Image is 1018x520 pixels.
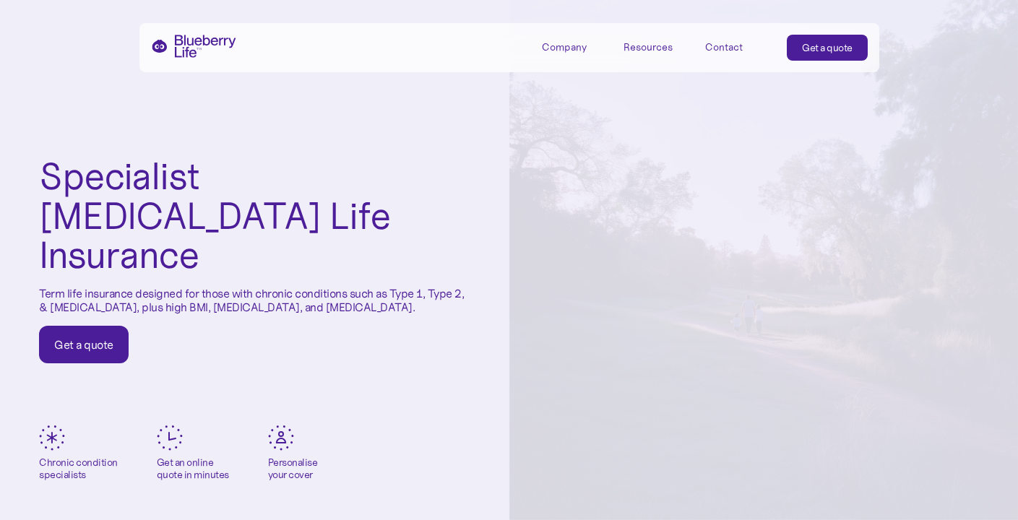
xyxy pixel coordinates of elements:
[624,41,673,53] div: Resources
[39,287,470,314] p: Term life insurance designed for those with chronic conditions such as Type 1, Type 2, & [MEDICAL...
[542,41,587,53] div: Company
[151,35,236,58] a: home
[624,35,689,58] div: Resources
[705,35,770,58] a: Contact
[39,157,470,275] h1: Specialist [MEDICAL_DATA] Life Insurance
[542,35,607,58] div: Company
[802,40,853,55] div: Get a quote
[787,35,868,61] a: Get a quote
[157,456,229,481] div: Get an online quote in minutes
[268,456,318,481] div: Personalise your cover
[705,41,743,53] div: Contact
[39,456,118,481] div: Chronic condition specialists
[54,337,113,352] div: Get a quote
[39,326,129,363] a: Get a quote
